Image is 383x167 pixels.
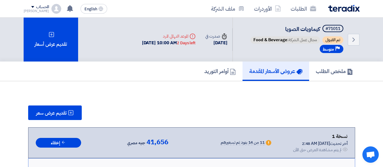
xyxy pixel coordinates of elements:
a: الطلبات [286,2,321,16]
span: تقديم عرض سعر [36,111,67,115]
span: English [84,7,97,11]
div: [DATE] [205,39,227,46]
h5: عروض الأسعار المقدمة [249,68,302,75]
h5: كيماويات الصويا [249,25,345,33]
a: Open chat [362,146,379,163]
div: صدرت في [205,33,227,39]
span: جنيه مصري [127,139,145,147]
div: [DATE] 10:00 AM [142,39,196,46]
div: [PERSON_NAME] [24,9,49,13]
div: لم يتم مشاهدة العرض حتى الآن [293,147,342,153]
h5: أوامر التوريد [204,68,236,75]
span: 41,656 [147,139,168,146]
img: Teradix logo [328,5,360,12]
a: عروض الأسعار المقدمة [243,62,309,81]
button: تقديم عرض سعر [28,105,82,120]
span: مجال عمل الشركة: [250,36,320,44]
div: نسخة 1 [293,132,348,140]
button: إخفاء [36,138,81,148]
button: English [81,4,107,14]
div: أخر تحديث [DATE] 2:48 AM [293,140,348,147]
img: profile_test.png [51,4,61,14]
span: كيماويات الصويا [285,25,320,33]
a: ملخص الطلب [309,62,360,81]
div: 2 Days left [177,40,196,46]
div: الموعد النهائي للرد [142,33,196,39]
div: الحساب [36,5,49,10]
span: متوسط [323,46,334,52]
span: Food & Beverage [253,37,287,43]
a: أوامر التوريد [198,62,243,81]
div: 11 من 14 بنود تم تسعيرهم [221,140,265,145]
span: تم القبول [322,36,343,44]
div: تقديم عرض أسعار [24,18,78,62]
h5: ملخص الطلب [316,68,353,75]
div: #71011 [325,27,340,31]
a: ملف الشركة [206,2,249,16]
a: الأوردرات [249,2,286,16]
